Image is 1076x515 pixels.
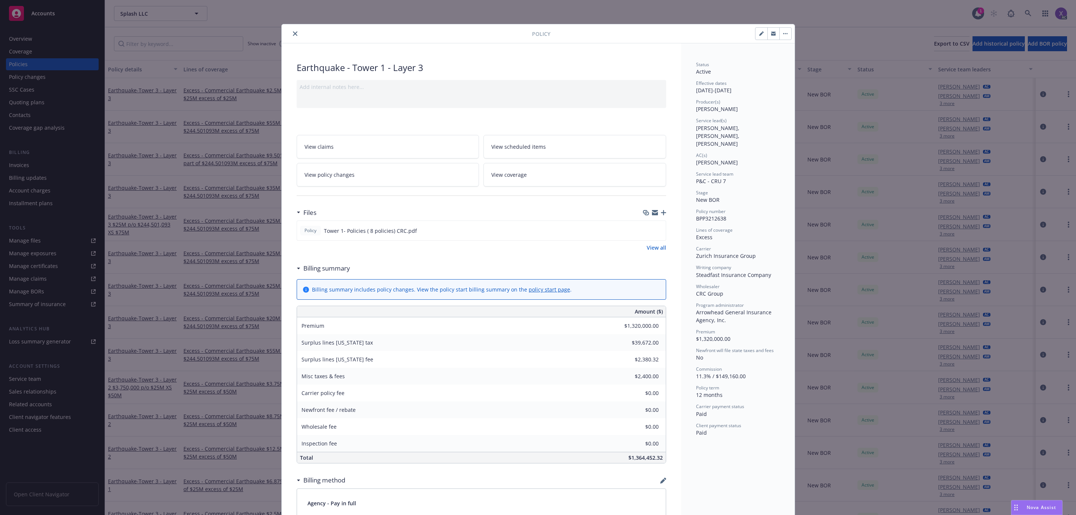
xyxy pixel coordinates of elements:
span: Premium [302,322,324,329]
span: Paid [696,410,707,417]
span: Effective dates [696,80,727,86]
input: 0.00 [615,404,663,416]
span: Commission [696,366,722,372]
input: 0.00 [615,388,663,399]
span: CRC Group [696,290,723,297]
span: Excess [696,234,712,241]
span: Arrowhead General Insurance Agency, Inc. [696,309,773,324]
span: Writing company [696,264,731,271]
span: $1,364,452.32 [628,454,663,461]
span: Policy term [696,385,719,391]
span: Policy number [696,208,726,215]
div: Drag to move [1011,500,1021,515]
span: New BOR [696,196,720,203]
span: Policy [532,30,550,38]
div: [DATE] - [DATE] [696,80,780,94]
div: Billing summary includes policy changes. View the policy start billing summary on the . [312,286,572,293]
span: Carrier [696,246,711,252]
span: $1,320,000.00 [696,335,730,342]
span: BPP3212638 [696,215,726,222]
span: Wholesaler [696,283,720,290]
a: policy start page [529,286,570,293]
span: Active [696,68,711,75]
span: Paid [696,429,707,436]
div: Billing summary [297,263,350,273]
span: Zurich Insurance Group [696,252,756,259]
span: Service lead(s) [696,117,727,124]
input: 0.00 [615,320,663,331]
h3: Billing method [303,475,345,485]
span: AC(s) [696,152,707,158]
span: Tower 1- Policies ( 8 policies) CRC.pdf [324,227,417,235]
a: View policy changes [297,163,479,186]
button: preview file [656,227,663,235]
span: Lines of coverage [696,227,733,233]
input: 0.00 [615,371,663,382]
input: 0.00 [615,438,663,449]
span: View claims [304,143,334,151]
span: Steadfast Insurance Company [696,271,771,278]
span: [PERSON_NAME] [696,159,738,166]
h3: Billing summary [303,263,350,273]
span: Carrier policy fee [302,389,344,397]
span: Surplus lines [US_STATE] fee [302,356,373,363]
span: Policy [303,227,318,234]
span: View scheduled items [491,143,546,151]
h3: Files [303,208,316,218]
button: download file [644,227,650,235]
span: View coverage [491,171,527,179]
input: 0.00 [615,421,663,432]
span: Stage [696,189,708,196]
span: Total [300,454,313,461]
span: [PERSON_NAME], [PERSON_NAME], [PERSON_NAME] [696,124,741,147]
input: 0.00 [615,337,663,348]
span: Newfront will file state taxes and fees [696,347,774,354]
div: Add internal notes here... [300,83,663,91]
input: 0.00 [615,354,663,365]
span: [PERSON_NAME] [696,105,738,112]
span: Wholesale fee [302,423,337,430]
div: Earthquake - Tower 1 - Layer 3 [297,61,666,74]
span: Inspection fee [302,440,337,447]
span: Nova Assist [1027,504,1056,511]
span: Client payment status [696,422,741,429]
span: Premium [696,329,715,335]
span: Misc taxes & fees [302,373,345,380]
a: View scheduled items [483,135,666,158]
span: Program administrator [696,302,744,308]
a: View all [647,244,666,252]
span: 11.3% / $149,160.00 [696,373,746,380]
span: Status [696,61,709,68]
span: 12 months [696,391,723,398]
span: Carrier payment status [696,403,744,410]
span: Producer(s) [696,99,720,105]
button: Nova Assist [1011,500,1063,515]
span: Amount ($) [635,308,663,315]
div: Billing method [297,475,345,485]
span: Newfront fee / rebate [302,406,356,413]
a: View claims [297,135,479,158]
div: Files [297,208,316,218]
span: Service lead team [696,171,733,177]
span: Surplus lines [US_STATE] tax [302,339,373,346]
span: P&C - CRU 7 [696,178,726,185]
a: View coverage [483,163,666,186]
button: close [291,29,300,38]
span: No [696,354,703,361]
span: View policy changes [304,171,355,179]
